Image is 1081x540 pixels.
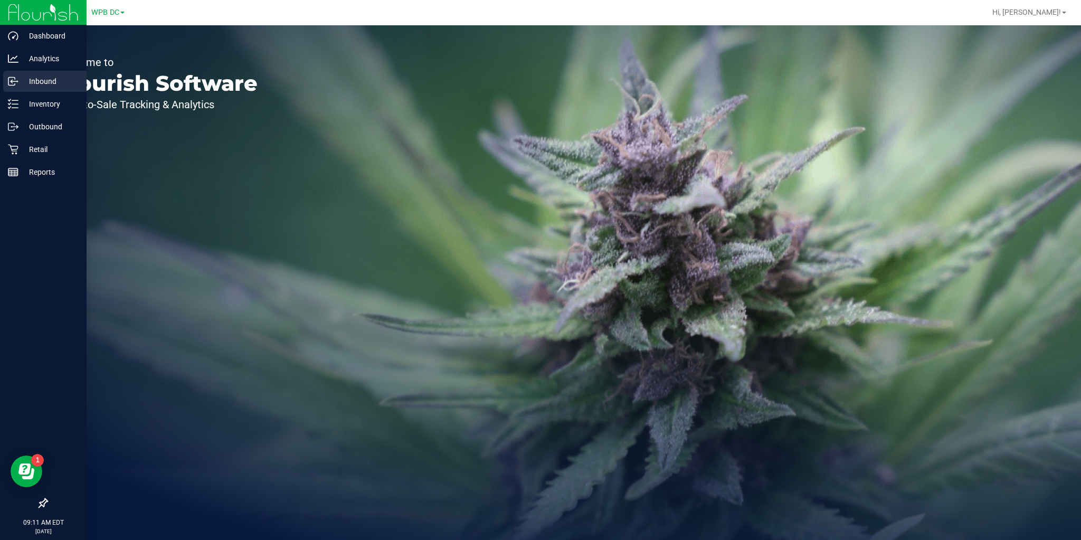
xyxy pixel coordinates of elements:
inline-svg: Dashboard [8,31,18,41]
inline-svg: Inbound [8,76,18,87]
p: 09:11 AM EDT [5,518,82,527]
inline-svg: Retail [8,144,18,155]
iframe: Resource center [11,456,42,487]
p: Inventory [18,98,82,110]
inline-svg: Analytics [8,53,18,64]
p: Welcome to [57,57,258,68]
p: Flourish Software [57,73,258,94]
p: Inbound [18,75,82,88]
inline-svg: Outbound [8,121,18,132]
span: WPB DC [91,8,119,17]
p: Analytics [18,52,82,65]
iframe: Resource center unread badge [31,454,44,467]
p: Seed-to-Sale Tracking & Analytics [57,99,258,110]
p: Dashboard [18,30,82,42]
p: Reports [18,166,82,178]
p: [DATE] [5,527,82,535]
p: Outbound [18,120,82,133]
p: Retail [18,143,82,156]
inline-svg: Inventory [8,99,18,109]
inline-svg: Reports [8,167,18,177]
span: Hi, [PERSON_NAME]! [992,8,1061,16]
